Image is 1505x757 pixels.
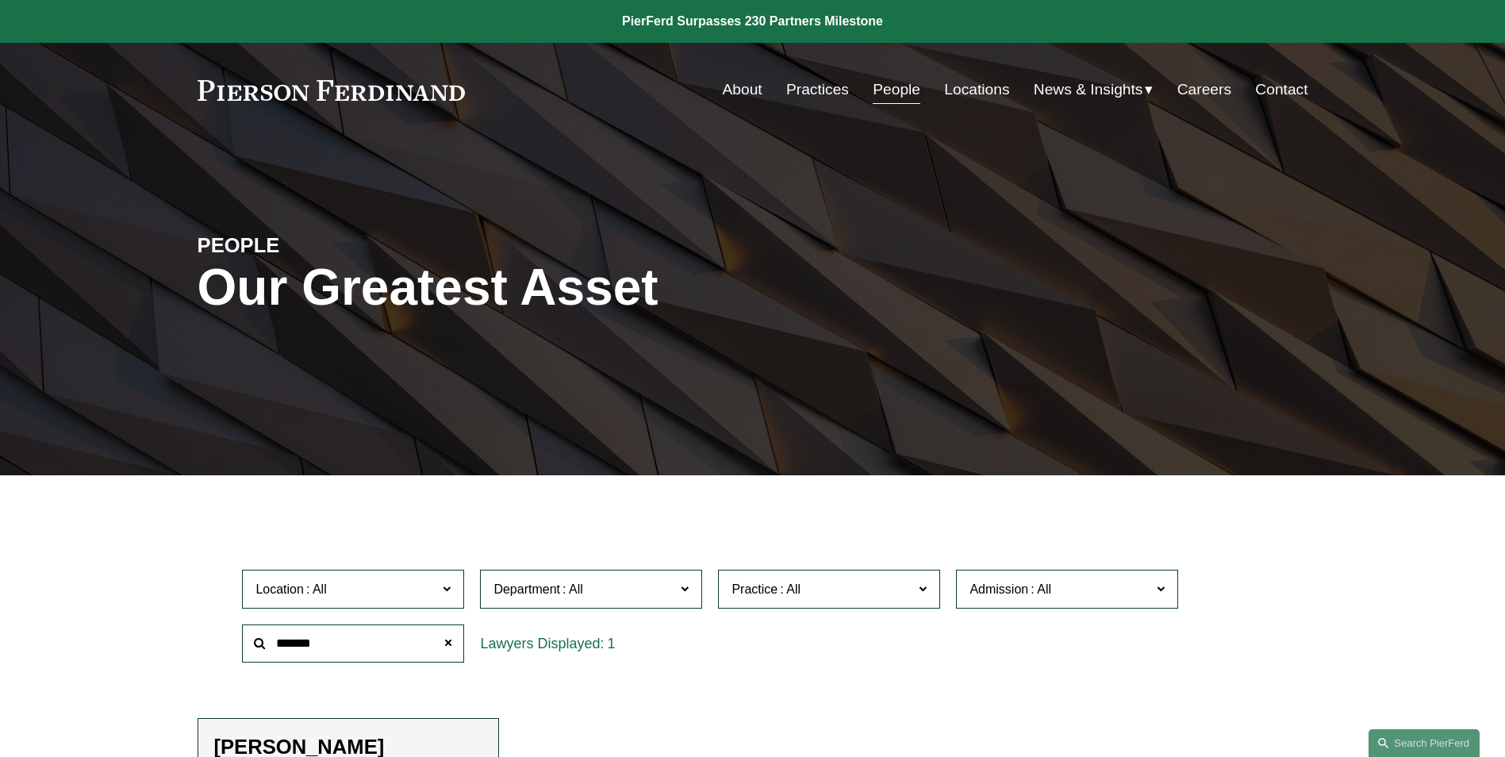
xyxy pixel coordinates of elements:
[198,259,938,317] h1: Our Greatest Asset
[969,582,1028,596] span: Admission
[255,582,304,596] span: Location
[607,636,615,651] span: 1
[1177,75,1231,105] a: Careers
[1034,76,1143,104] span: News & Insights
[723,75,762,105] a: About
[944,75,1009,105] a: Locations
[1369,729,1480,757] a: Search this site
[1034,75,1154,105] a: folder dropdown
[786,75,849,105] a: Practices
[1255,75,1307,105] a: Contact
[198,232,475,258] h4: PEOPLE
[731,582,777,596] span: Practice
[873,75,920,105] a: People
[493,582,560,596] span: Department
